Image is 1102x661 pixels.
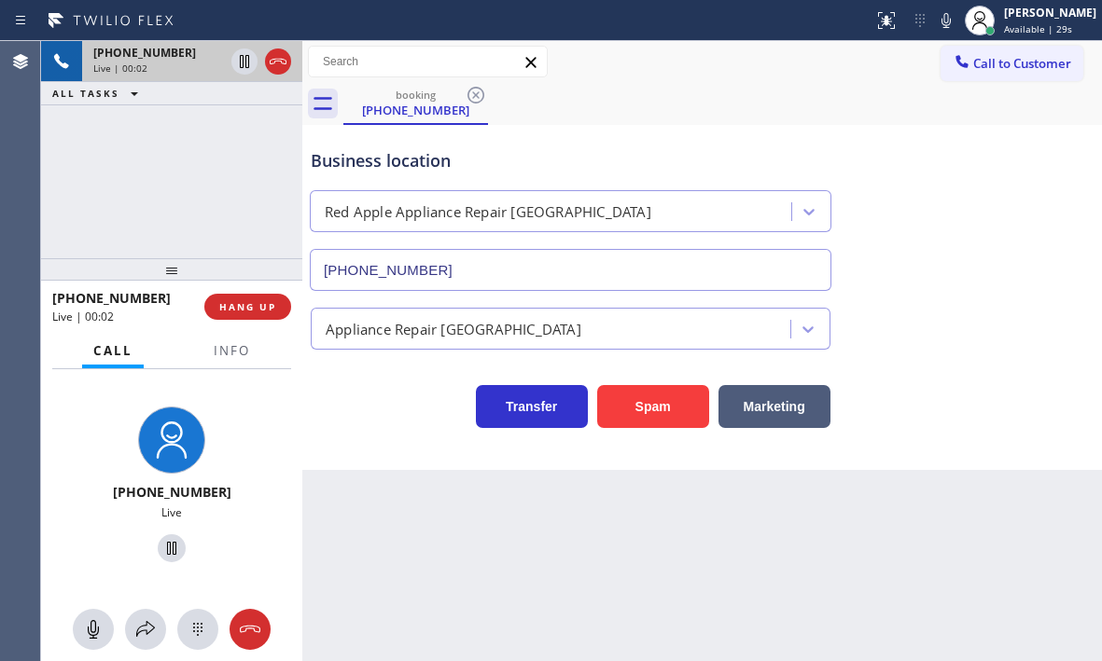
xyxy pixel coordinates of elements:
[231,48,258,75] button: Hold Customer
[326,318,581,339] div: Appliance Repair [GEOGRAPHIC_DATA]
[265,48,291,75] button: Hang up
[476,385,588,428] button: Transfer
[125,609,166,650] button: Open directory
[219,300,276,313] span: HANG UP
[113,483,231,501] span: [PHONE_NUMBER]
[345,88,486,102] div: booking
[597,385,709,428] button: Spam
[345,102,486,118] div: [PHONE_NUMBER]
[82,333,144,369] button: Call
[41,82,157,104] button: ALL TASKS
[204,294,291,320] button: HANG UP
[161,504,182,520] span: Live
[933,7,959,34] button: Mute
[52,309,114,324] span: Live | 00:02
[1004,22,1072,35] span: Available | 29s
[325,201,651,223] div: Red Apple Appliance Repair [GEOGRAPHIC_DATA]
[73,609,114,650] button: Mute
[93,62,147,75] span: Live | 00:02
[973,55,1071,72] span: Call to Customer
[1004,5,1096,21] div: [PERSON_NAME]
[158,534,186,562] button: Hold Customer
[202,333,261,369] button: Info
[311,148,830,173] div: Business location
[52,289,171,307] span: [PHONE_NUMBER]
[309,47,547,76] input: Search
[93,45,196,61] span: [PHONE_NUMBER]
[718,385,830,428] button: Marketing
[177,609,218,650] button: Open dialpad
[310,249,831,291] input: Phone Number
[52,87,119,100] span: ALL TASKS
[345,83,486,123] div: (714) 787-0251
[230,609,271,650] button: Hang up
[214,342,250,359] span: Info
[93,342,133,359] span: Call
[941,46,1083,81] button: Call to Customer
